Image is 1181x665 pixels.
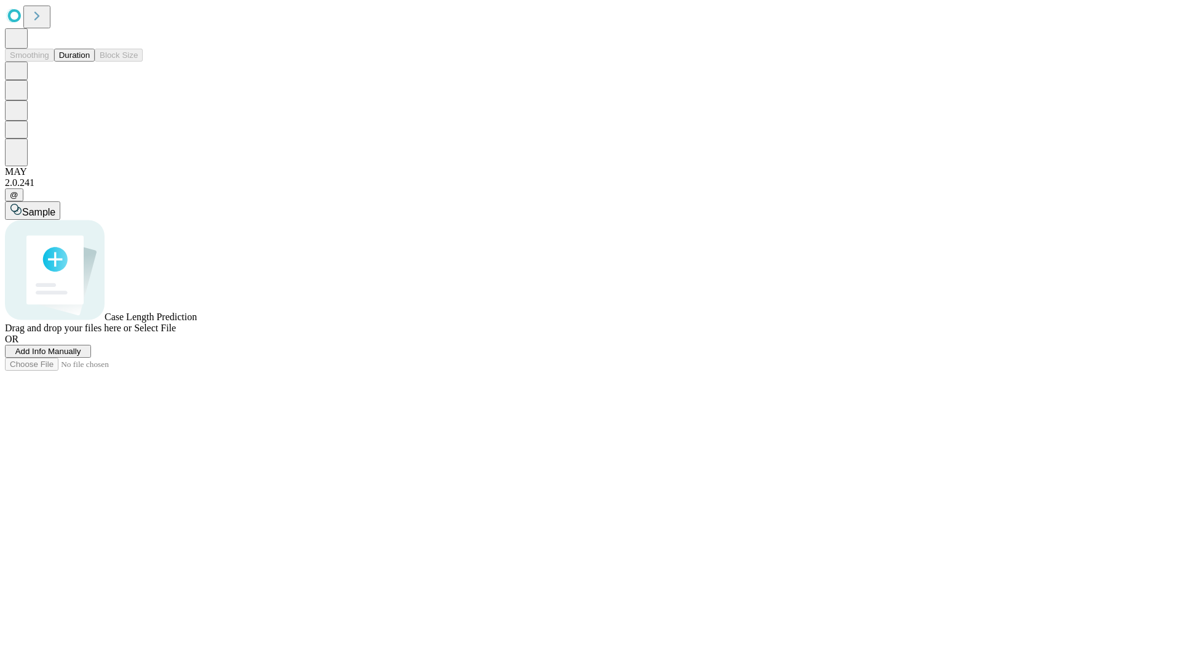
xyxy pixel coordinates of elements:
[5,334,18,344] span: OR
[95,49,143,62] button: Block Size
[105,312,197,322] span: Case Length Prediction
[54,49,95,62] button: Duration
[10,190,18,199] span: @
[5,201,60,220] button: Sample
[5,323,132,333] span: Drag and drop your files here or
[5,177,1176,188] div: 2.0.241
[5,188,23,201] button: @
[5,345,91,358] button: Add Info Manually
[22,207,55,217] span: Sample
[15,347,81,356] span: Add Info Manually
[5,49,54,62] button: Smoothing
[5,166,1176,177] div: MAY
[134,323,176,333] span: Select File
